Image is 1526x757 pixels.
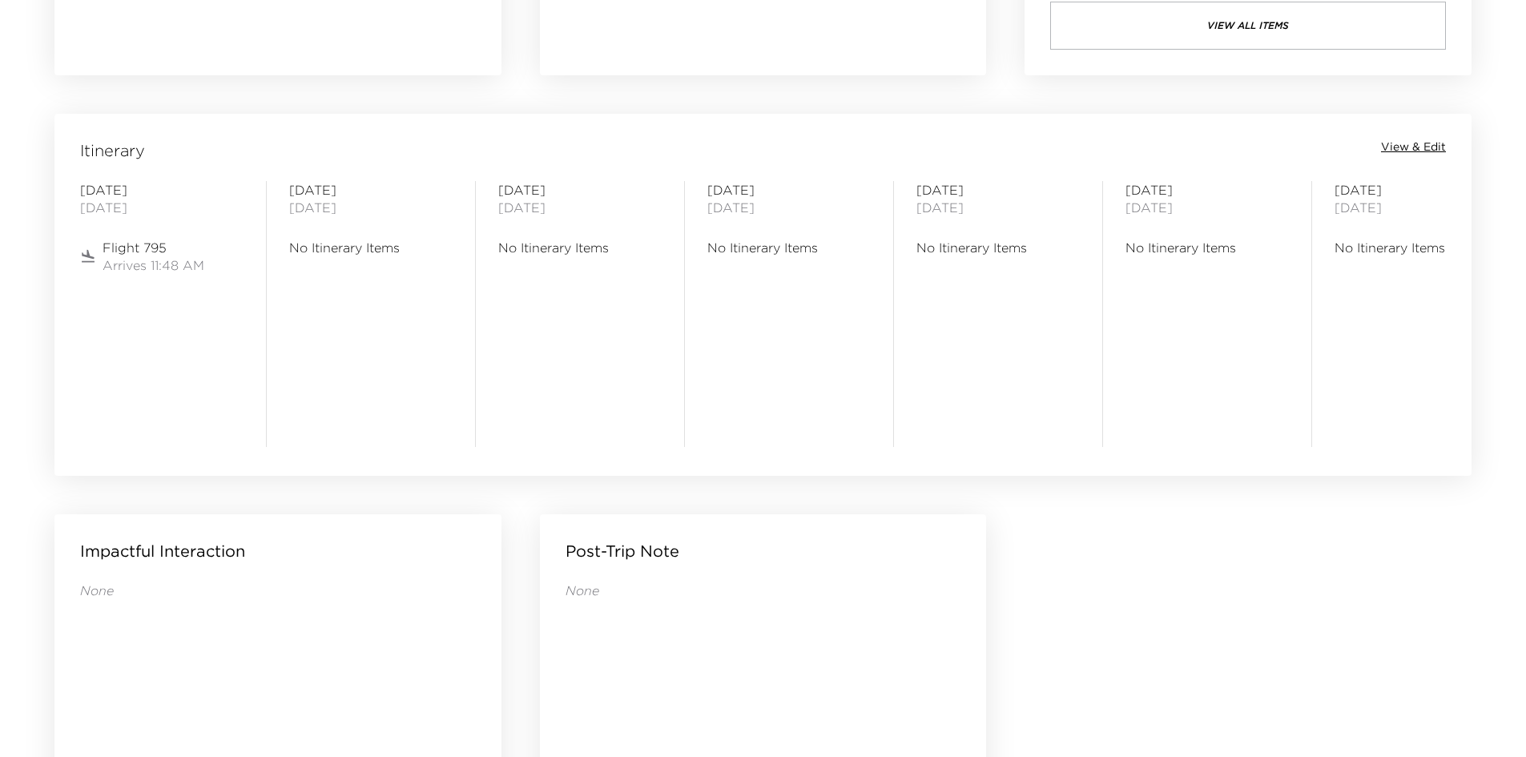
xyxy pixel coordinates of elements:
span: [DATE] [1125,181,1289,199]
span: No Itinerary Items [1335,239,1498,256]
p: None [80,582,476,599]
span: No Itinerary Items [916,239,1080,256]
span: No Itinerary Items [707,239,871,256]
span: No Itinerary Items [1125,239,1289,256]
span: [DATE] [707,181,871,199]
span: [DATE] [1335,199,1498,216]
span: [DATE] [80,199,244,216]
p: Impactful Interaction [80,540,245,562]
span: [DATE] [916,181,1080,199]
span: [DATE] [707,199,871,216]
span: Arrives 11:48 AM [103,256,204,274]
span: [DATE] [80,181,244,199]
span: [DATE] [289,181,453,199]
span: [DATE] [498,181,662,199]
p: Post-Trip Note [566,540,679,562]
span: [DATE] [1335,181,1498,199]
button: view all items [1050,2,1446,50]
span: Itinerary [80,139,145,162]
span: [DATE] [498,199,662,216]
p: None [566,582,961,599]
span: No Itinerary Items [498,239,662,256]
span: Flight 795 [103,239,204,256]
span: [DATE] [289,199,453,216]
button: View & Edit [1381,139,1446,155]
span: [DATE] [916,199,1080,216]
span: No Itinerary Items [289,239,453,256]
span: [DATE] [1125,199,1289,216]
